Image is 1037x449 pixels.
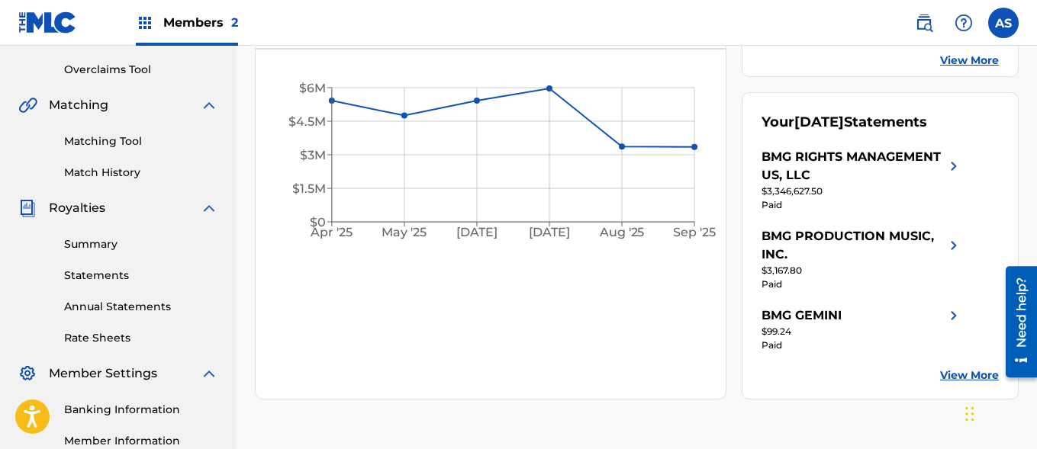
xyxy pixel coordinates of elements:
[200,364,218,383] img: expand
[909,8,939,38] a: Public Search
[674,226,717,240] tspan: Sep '25
[794,114,844,130] span: [DATE]
[945,306,963,325] img: right chevron icon
[288,114,326,129] tspan: $4.5M
[163,14,238,31] span: Members
[64,165,218,181] a: Match History
[64,133,218,149] a: Matching Tool
[292,181,326,196] tspan: $1.5M
[18,199,37,217] img: Royalties
[762,198,963,212] div: Paid
[599,226,645,240] tspan: Aug '25
[64,299,218,315] a: Annual Statements
[311,226,353,240] tspan: Apr '25
[136,14,154,32] img: Top Rightsholders
[530,226,571,240] tspan: [DATE]
[299,81,326,95] tspan: $6M
[49,96,108,114] span: Matching
[762,277,963,291] div: Paid
[762,227,963,291] a: BMG PRODUCTION MUSIC, INC.right chevron icon$3,167.80Paid
[762,227,945,264] div: BMG PRODUCTION MUSIC, INC.
[64,402,218,418] a: Banking Information
[915,14,933,32] img: search
[965,391,974,437] div: Drag
[762,148,945,184] div: BMG RIGHTS MANAGEMENT US, LLC
[945,227,963,264] img: right chevron icon
[310,215,326,229] tspan: $0
[18,11,77,34] img: MLC Logo
[300,148,326,162] tspan: $3M
[64,236,218,252] a: Summary
[456,226,498,240] tspan: [DATE]
[231,15,238,30] span: 2
[940,367,999,383] a: View More
[49,364,157,383] span: Member Settings
[49,199,105,217] span: Royalties
[762,112,927,133] div: Your Statements
[994,261,1037,383] iframe: Resource Center
[382,226,427,240] tspan: May '25
[762,325,963,338] div: $99.24
[762,264,963,277] div: $3,167.80
[762,306,963,352] a: BMG GEMINIright chevron icon$99.24Paid
[762,338,963,352] div: Paid
[762,148,963,212] a: BMG RIGHTS MANAGEMENT US, LLCright chevron icon$3,346,627.50Paid
[200,96,218,114] img: expand
[762,184,963,198] div: $3,346,627.50
[961,376,1037,449] iframe: Chat Widget
[988,8,1019,38] div: User Menu
[18,96,37,114] img: Matching
[955,14,973,32] img: help
[18,364,37,383] img: Member Settings
[64,62,218,78] a: Overclaims Tool
[945,148,963,184] img: right chevron icon
[940,53,999,69] a: View More
[762,306,842,325] div: BMG GEMINI
[200,199,218,217] img: expand
[948,8,979,38] div: Help
[64,330,218,346] a: Rate Sheets
[64,433,218,449] a: Member Information
[64,268,218,284] a: Statements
